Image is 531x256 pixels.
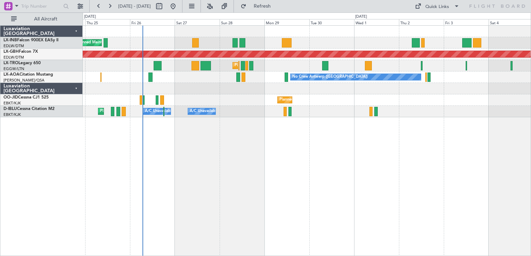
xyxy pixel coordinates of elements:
[145,106,274,117] div: A/C Unavailable [GEOGRAPHIC_DATA] ([GEOGRAPHIC_DATA] National)
[3,72,19,77] span: LX-AOA
[3,95,49,100] a: OO-JIDCessna CJ1 525
[399,19,444,25] div: Thu 2
[237,1,279,12] button: Refresh
[3,112,21,117] a: EBKT/KJK
[118,3,151,9] span: [DATE] - [DATE]
[130,19,175,25] div: Fri 26
[190,106,301,117] div: A/C Unavailable [GEOGRAPHIC_DATA]-[GEOGRAPHIC_DATA]
[3,61,41,65] a: LX-TROLegacy 650
[3,55,24,60] a: EDLW/DTM
[411,1,463,12] button: Quick Links
[292,72,368,82] div: No Crew Antwerp ([GEOGRAPHIC_DATA])
[3,78,44,83] a: [PERSON_NAME]/QSA
[3,107,17,111] span: D-IBLU
[235,60,344,71] div: Planned Maint [GEOGRAPHIC_DATA] ([GEOGRAPHIC_DATA])
[3,38,58,42] a: LX-INBFalcon 900EX EASy II
[3,50,38,54] a: LX-GBHFalcon 7X
[175,19,220,25] div: Sat 27
[3,101,21,106] a: EBKT/KJK
[279,95,360,105] div: Planned Maint Kortrijk-[GEOGRAPHIC_DATA]
[85,19,130,25] div: Thu 25
[425,3,449,10] div: Quick Links
[100,106,178,117] div: Planned Maint Nice ([GEOGRAPHIC_DATA])
[3,107,55,111] a: D-IBLUCessna Citation M2
[264,19,309,25] div: Mon 29
[18,17,73,22] span: All Aircraft
[84,14,96,20] div: [DATE]
[3,72,53,77] a: LX-AOACitation Mustang
[3,66,24,71] a: EGGW/LTN
[220,19,264,25] div: Sun 28
[354,19,399,25] div: Wed 1
[3,38,17,42] span: LX-INB
[355,14,367,20] div: [DATE]
[3,43,24,49] a: EDLW/DTM
[444,19,489,25] div: Fri 3
[3,95,18,100] span: OO-JID
[309,19,354,25] div: Tue 30
[8,14,75,25] button: All Aircraft
[3,50,19,54] span: LX-GBH
[248,4,277,9] span: Refresh
[21,1,61,11] input: Trip Number
[3,61,18,65] span: LX-TRO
